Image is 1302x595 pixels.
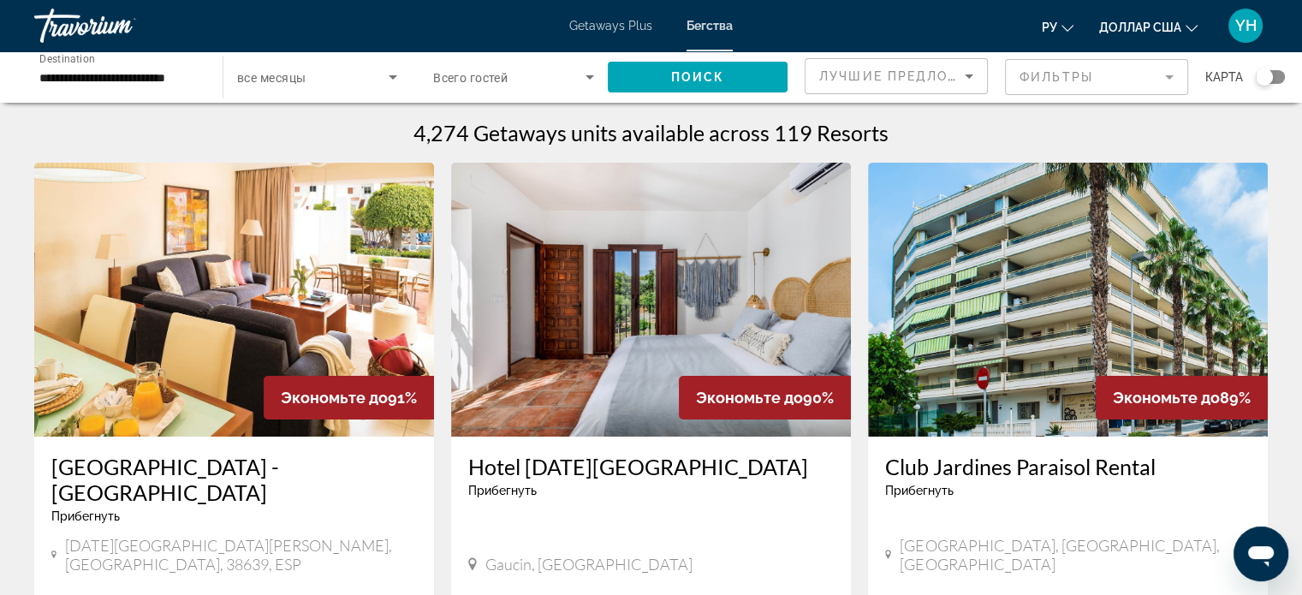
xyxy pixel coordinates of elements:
span: Экономьте до [1113,389,1220,407]
span: [DATE][GEOGRAPHIC_DATA][PERSON_NAME], [GEOGRAPHIC_DATA], 38639, ESP [65,536,417,574]
button: Меню пользователя [1223,8,1268,44]
span: Destination [39,52,95,64]
span: карта [1205,65,1243,89]
button: Изменить валюту [1099,15,1198,39]
span: Gaucin, [GEOGRAPHIC_DATA] [485,555,693,574]
font: ру [1042,21,1057,34]
a: [GEOGRAPHIC_DATA] - [GEOGRAPHIC_DATA] [51,454,417,505]
span: Поиск [671,70,725,84]
font: доллар США [1099,21,1181,34]
img: ii_vie1.jpg [34,163,434,437]
span: Экономьте до [281,389,388,407]
div: 90% [679,376,851,419]
span: Прибегнуть [51,509,120,523]
button: Изменить язык [1042,15,1073,39]
button: Filter [1005,58,1188,96]
a: Getaways Plus [569,19,652,33]
a: Травориум [34,3,205,48]
span: Прибегнуть [468,484,537,497]
img: S305I01X.jpg [451,163,851,437]
span: Лучшие предложения [819,69,1002,83]
span: все месяцы [237,71,306,85]
span: Экономьте до [696,389,803,407]
a: Hotel [DATE][GEOGRAPHIC_DATA] [468,454,834,479]
a: Бегства [687,19,733,33]
mat-select: Sort by [819,66,973,86]
button: Поиск [608,62,788,92]
span: Всего гостей [433,71,508,85]
div: 91% [264,376,434,419]
iframe: Кнопка для запуску вікна повідомлень [1234,527,1288,581]
img: 3051E01X.jpg [868,163,1268,437]
span: Прибегнуть [885,484,954,497]
a: Club Jardines Paraisol Rental [885,454,1251,479]
div: 89% [1096,376,1268,419]
font: YH [1235,16,1257,34]
h1: 4,274 Getaways units available across 119 Resorts [413,120,889,146]
span: [GEOGRAPHIC_DATA], [GEOGRAPHIC_DATA], [GEOGRAPHIC_DATA] [900,536,1251,574]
